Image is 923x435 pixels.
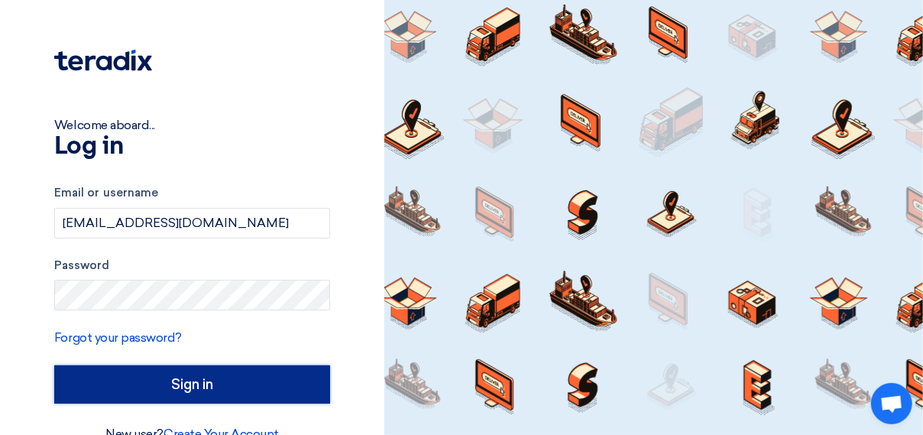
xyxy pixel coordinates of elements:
[54,208,330,239] input: Enter your business email or username
[871,383,912,424] div: Open chat
[54,116,330,135] div: Welcome aboard...
[54,184,330,202] label: Email or username
[54,330,182,345] a: Forgot your password?
[54,50,152,71] img: Teradix logo
[54,365,330,404] input: Sign in
[54,135,330,159] h1: Log in
[54,257,330,274] label: Password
